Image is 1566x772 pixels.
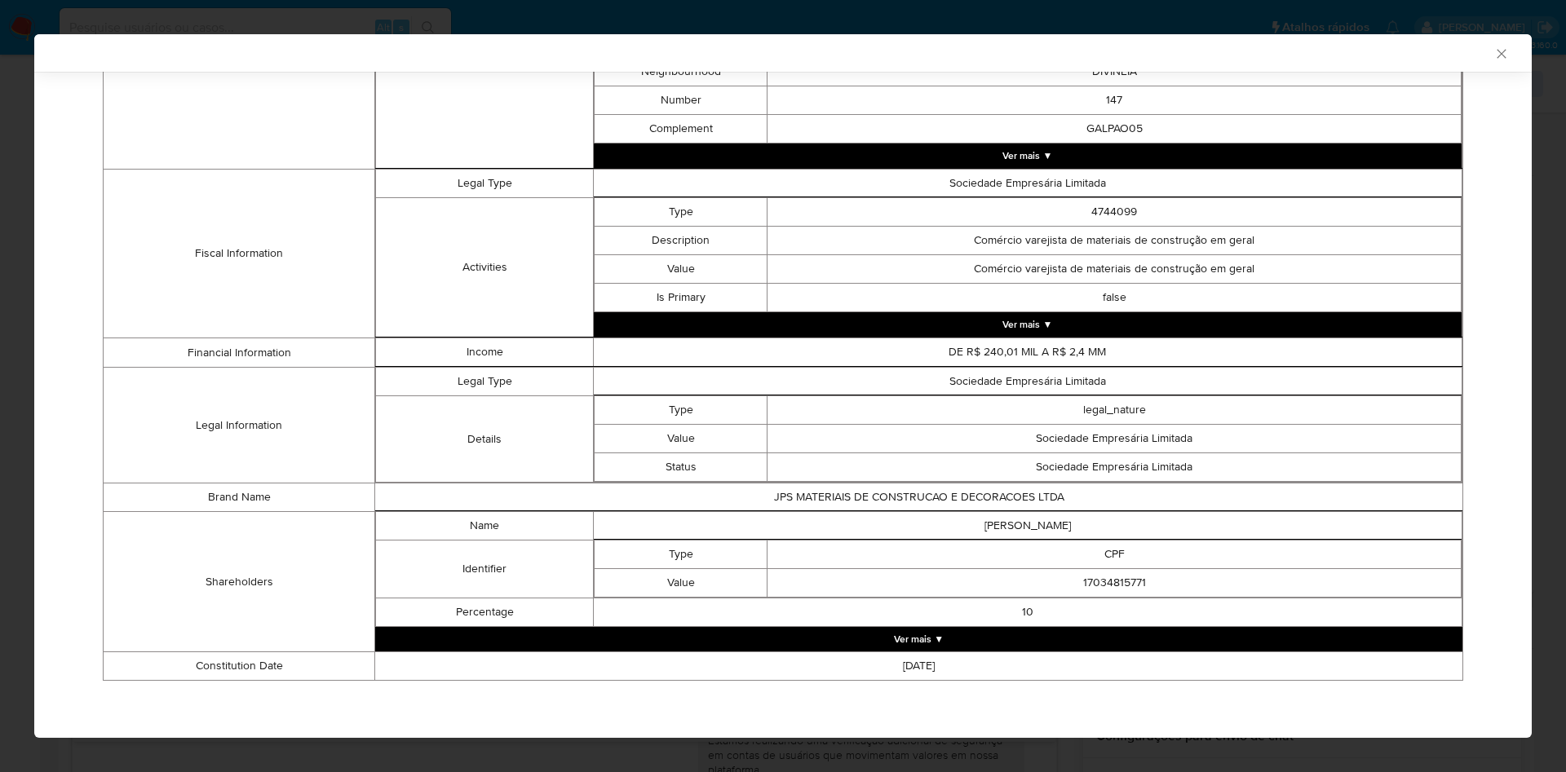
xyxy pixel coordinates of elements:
button: Expand array [375,627,1462,651]
td: 147 [768,86,1462,115]
td: Value [594,255,768,284]
td: GALPAO05 [768,115,1462,143]
td: Status [594,453,768,482]
td: Legal Information [104,368,375,483]
td: Activities [376,198,593,337]
td: CPF [768,540,1462,569]
td: Comércio varejista de materiais de construção em geral [768,227,1462,255]
td: Value [594,569,768,598]
td: 4744099 [768,198,1462,227]
td: Percentage [376,598,593,627]
td: Complement [594,115,768,143]
button: Fechar a janela [1493,46,1508,60]
td: Income [376,338,593,367]
td: Details [376,396,593,483]
td: Sociedade Empresária Limitada [593,368,1462,396]
div: closure-recommendation-modal [34,34,1532,738]
td: [PERSON_NAME] [593,512,1462,540]
td: Sociedade Empresária Limitada [768,453,1462,482]
td: Neighbourhood [594,58,768,86]
td: Constitution Date [104,652,375,681]
td: Type [594,540,768,569]
td: Type [594,396,768,425]
td: legal_nature [768,396,1462,425]
td: Identifier [376,540,593,598]
td: Legal Type [376,368,593,396]
td: Number [594,86,768,115]
td: Shareholders [104,512,375,652]
td: false [768,284,1462,312]
td: Value [594,425,768,453]
td: Financial Information [104,338,375,368]
td: DE R$ 240,01 MIL A R$ 2,4 MM [593,338,1462,367]
td: 10 [593,598,1462,627]
td: Fiscal Information [104,170,375,338]
td: DIVINEIA [768,58,1462,86]
td: [DATE] [375,652,1463,681]
td: Comércio varejista de materiais de construção em geral [768,255,1462,284]
button: Expand array [594,143,1462,168]
td: Sociedade Empresária Limitada [768,425,1462,453]
td: Is Primary [594,284,768,312]
td: Type [594,198,768,227]
td: Brand Name [104,483,375,512]
td: 17034815771 [768,569,1462,598]
td: JPS MATERIAIS DE CONSTRUCAO E DECORACOES LTDA [375,483,1463,512]
td: Sociedade Empresária Limitada [593,170,1462,198]
button: Expand array [594,312,1462,337]
td: Name [376,512,593,540]
td: Description [594,227,768,255]
td: Legal Type [376,170,593,198]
